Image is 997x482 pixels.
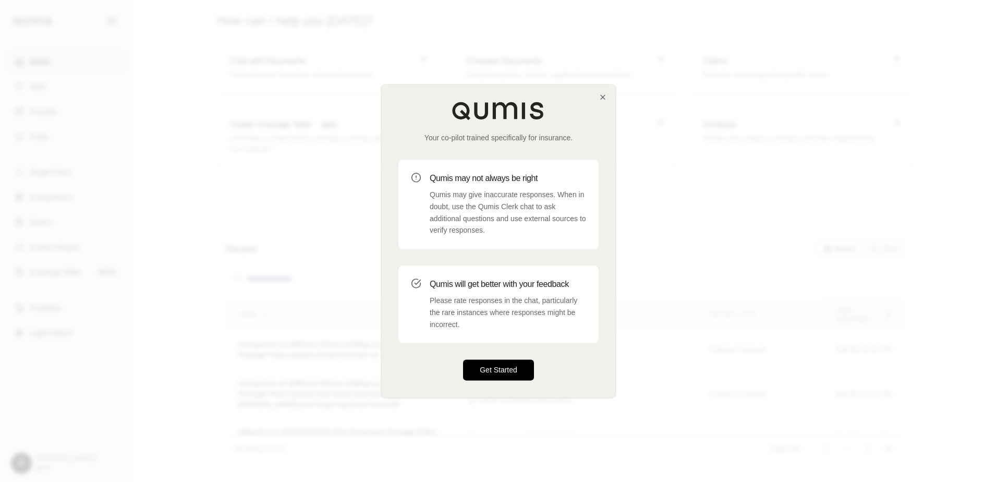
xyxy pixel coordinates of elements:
h3: Qumis will get better with your feedback [430,278,586,291]
p: Qumis may give inaccurate responses. When in doubt, use the Qumis Clerk chat to ask additional qu... [430,189,586,236]
img: Qumis Logo [452,101,545,120]
button: Get Started [463,360,534,381]
p: Please rate responses in the chat, particularly the rare instances where responses might be incor... [430,295,586,330]
p: Your co-pilot trained specifically for insurance. [398,132,599,143]
h3: Qumis may not always be right [430,172,586,185]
